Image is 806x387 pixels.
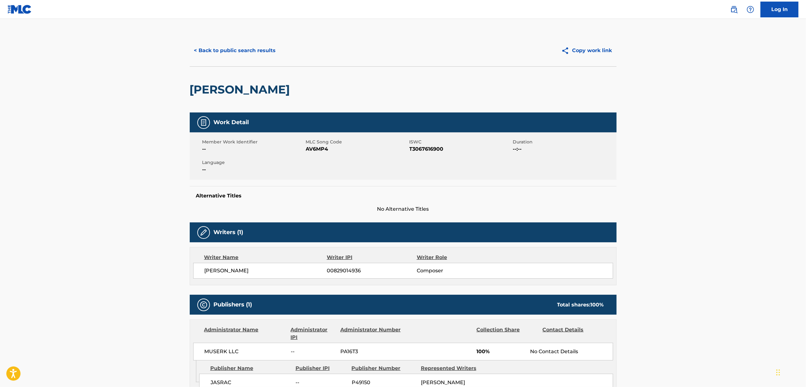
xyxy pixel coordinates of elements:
[409,139,511,145] span: ISWC
[8,5,32,14] img: MLC Logo
[306,139,408,145] span: MLC Song Code
[557,43,617,58] button: Copy work link
[352,365,416,372] div: Publisher Number
[291,326,336,341] div: Administrator IPI
[204,326,286,341] div: Administrator Name
[747,6,754,13] img: help
[417,254,499,261] div: Writer Role
[761,2,798,17] a: Log In
[205,348,286,355] span: MUSERK LLC
[421,379,465,385] span: [PERSON_NAME]
[196,193,610,199] h5: Alternative Titles
[296,365,347,372] div: Publisher IPI
[327,267,416,275] span: 00829014936
[340,326,402,341] div: Administrator Number
[591,302,604,308] span: 100 %
[190,82,293,97] h2: [PERSON_NAME]
[200,301,207,309] img: Publishers
[214,301,252,308] h5: Publishers (1)
[513,139,615,145] span: Duration
[543,326,604,341] div: Contact Details
[291,348,336,355] span: --
[211,379,291,386] span: JASRAC
[210,365,291,372] div: Publisher Name
[202,139,304,145] span: Member Work Identifier
[340,348,402,355] span: PA16T3
[476,348,525,355] span: 100%
[306,145,408,153] span: AV6MP4
[417,267,499,275] span: Composer
[214,119,249,126] h5: Work Detail
[214,229,243,236] h5: Writers (1)
[202,166,304,173] span: --
[352,379,416,386] span: P49150
[730,6,738,13] img: search
[421,365,485,372] div: Represented Writers
[190,205,617,213] span: No Alternative Titles
[200,119,207,126] img: Work Detail
[513,145,615,153] span: --:--
[557,301,604,309] div: Total shares:
[200,229,207,236] img: Writers
[776,363,780,382] div: Drag
[561,47,572,55] img: Copy work link
[202,159,304,166] span: Language
[530,348,612,355] div: No Contact Details
[202,145,304,153] span: --
[204,254,327,261] div: Writer Name
[190,43,280,58] button: < Back to public search results
[409,145,511,153] span: T3067616900
[476,326,538,341] div: Collection Share
[327,254,417,261] div: Writer IPI
[728,3,740,16] a: Public Search
[205,267,327,275] span: [PERSON_NAME]
[296,379,347,386] span: --
[774,357,806,387] iframe: Chat Widget
[744,3,757,16] div: Help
